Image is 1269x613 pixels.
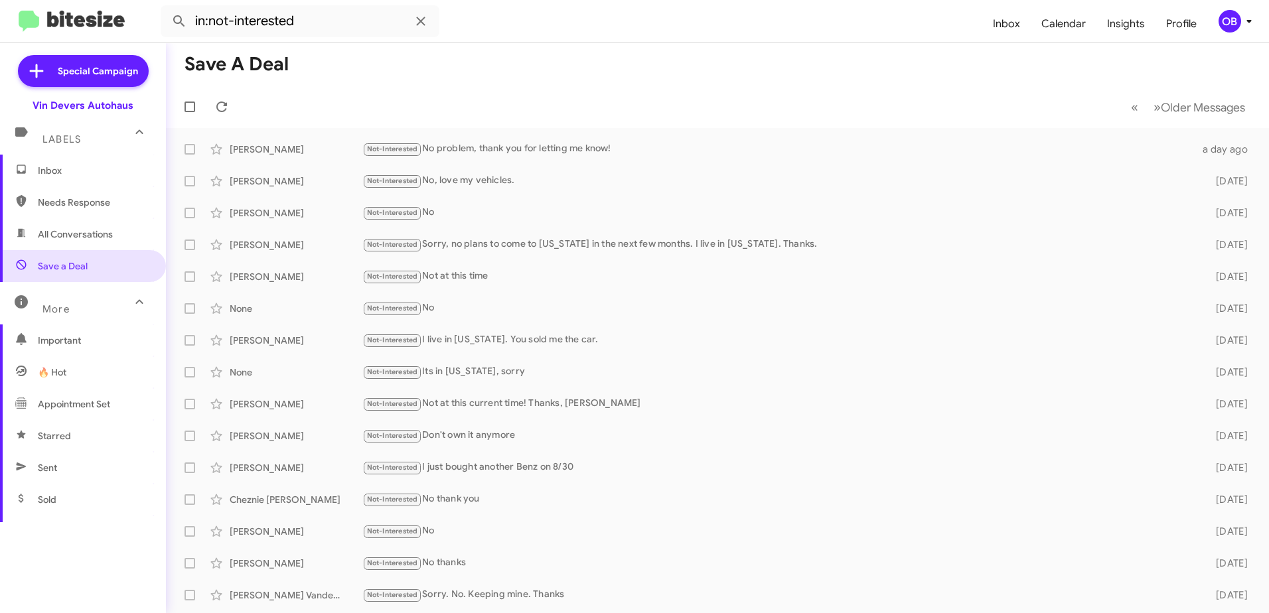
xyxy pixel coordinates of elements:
span: Not-Interested [367,431,418,440]
div: [DATE] [1195,397,1258,411]
div: [PERSON_NAME] [230,429,362,443]
span: Starred [38,429,71,443]
span: 🔥 Hot [38,366,66,379]
span: Not-Interested [367,559,418,567]
a: Profile [1156,5,1207,43]
span: Sent [38,461,57,474]
span: Not-Interested [367,208,418,217]
nav: Page navigation example [1124,94,1253,121]
div: Not at this current time! Thanks, [PERSON_NAME] [362,396,1195,411]
input: Search [161,5,439,37]
div: No thank you [362,492,1195,507]
div: [DATE] [1195,270,1258,283]
a: Inbox [982,5,1031,43]
div: [PERSON_NAME] [230,206,362,220]
span: All Conversations [38,228,113,241]
span: Save a Deal [38,259,88,273]
div: No [362,205,1195,220]
div: No problem, thank you for letting me know! [362,141,1195,157]
div: Sorry. No. Keeping mine. Thanks [362,587,1195,602]
div: a day ago [1195,143,1258,156]
div: [PERSON_NAME] [230,334,362,347]
div: [DATE] [1195,525,1258,538]
div: I just bought another Benz on 8/30 [362,460,1195,475]
a: Calendar [1031,5,1096,43]
span: Not-Interested [367,272,418,281]
button: Next [1146,94,1253,121]
div: None [230,366,362,379]
div: Not at this time [362,269,1195,284]
div: No [362,301,1195,316]
span: Not-Interested [367,368,418,376]
div: [PERSON_NAME] Vanden [PERSON_NAME] [230,588,362,602]
div: OB [1219,10,1241,33]
span: Not-Interested [367,463,418,472]
div: Sorry, no plans to come to [US_STATE] in the next few months. I live in [US_STATE]. Thanks. [362,237,1195,252]
h1: Save a Deal [185,54,289,75]
div: [DATE] [1195,429,1258,443]
span: Important [38,334,151,347]
span: Special Campaign [58,64,138,78]
div: No thanks [362,555,1195,571]
div: Its in [US_STATE], sorry [362,364,1195,379]
span: Not-Interested [367,176,418,185]
div: No [362,523,1195,539]
div: [DATE] [1195,238,1258,251]
span: Not-Interested [367,590,418,599]
div: [DATE] [1195,366,1258,379]
div: [DATE] [1195,334,1258,347]
div: [DATE] [1195,174,1258,188]
div: [DATE] [1195,493,1258,506]
span: » [1154,99,1161,115]
span: Not-Interested [367,399,418,408]
div: [DATE] [1195,302,1258,315]
div: None [230,302,362,315]
span: Not-Interested [367,240,418,249]
button: Previous [1123,94,1146,121]
div: [DATE] [1195,206,1258,220]
a: Insights [1096,5,1156,43]
span: Needs Response [38,196,151,209]
div: No, love my vehicles. [362,173,1195,188]
div: [PERSON_NAME] [230,397,362,411]
span: Not-Interested [367,495,418,504]
div: [DATE] [1195,588,1258,602]
span: Not-Interested [367,527,418,535]
span: Labels [42,133,81,145]
div: Vin Devers Autohaus [33,99,133,112]
span: Appointment Set [38,397,110,411]
span: Not-Interested [367,145,418,153]
span: Inbox [38,164,151,177]
span: « [1131,99,1138,115]
div: [PERSON_NAME] [230,238,362,251]
span: Not-Interested [367,304,418,312]
div: [DATE] [1195,557,1258,570]
span: Sold [38,493,56,506]
div: Cheznie [PERSON_NAME] [230,493,362,506]
div: [DATE] [1195,461,1258,474]
a: Special Campaign [18,55,149,87]
div: Don't own it anymore [362,428,1195,443]
div: [PERSON_NAME] [230,557,362,570]
div: [PERSON_NAME] [230,270,362,283]
span: Not-Interested [367,336,418,344]
div: I live in [US_STATE]. You sold me the car. [362,332,1195,348]
div: [PERSON_NAME] [230,525,362,538]
span: More [42,303,70,315]
button: OB [1207,10,1254,33]
div: [PERSON_NAME] [230,174,362,188]
div: [PERSON_NAME] [230,143,362,156]
span: Older Messages [1161,100,1245,115]
div: [PERSON_NAME] [230,461,362,474]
